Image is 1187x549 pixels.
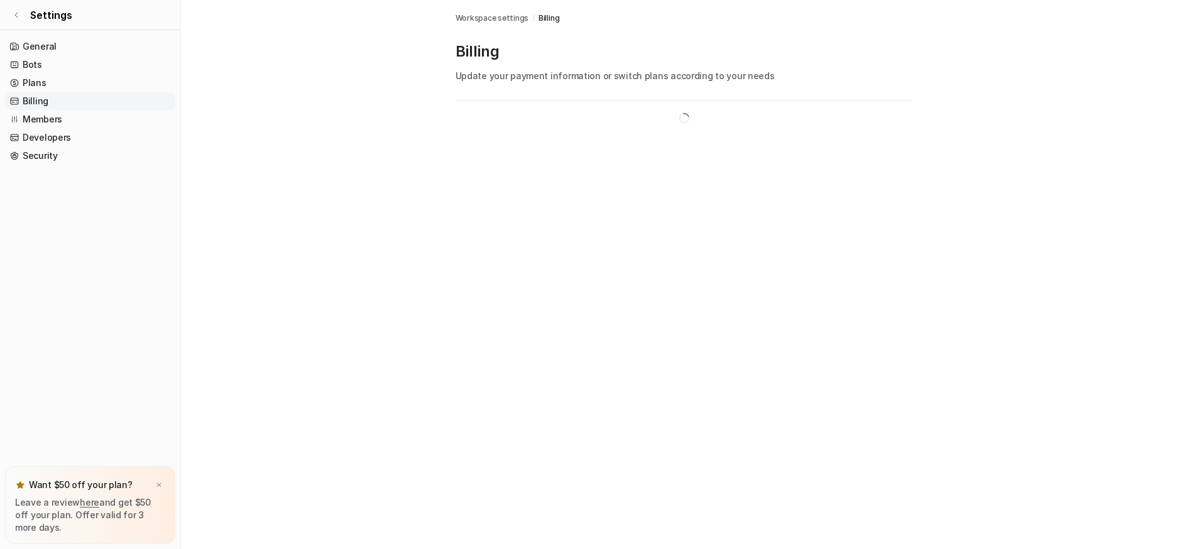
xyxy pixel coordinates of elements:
[5,147,175,165] a: Security
[5,74,175,92] a: Plans
[456,13,529,24] a: Workspace settings
[5,38,175,55] a: General
[29,479,133,491] p: Want $50 off your plan?
[5,111,175,128] a: Members
[456,69,913,82] p: Update your payment information or switch plans according to your needs
[15,480,25,490] img: star
[80,497,99,508] a: here
[155,481,163,489] img: x
[5,56,175,73] a: Bots
[5,92,175,110] a: Billing
[30,8,72,23] span: Settings
[5,129,175,146] a: Developers
[539,13,559,24] a: Billing
[456,41,913,62] p: Billing
[532,13,535,24] span: /
[15,496,165,534] p: Leave a review and get $50 off your plan. Offer valid for 3 more days.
